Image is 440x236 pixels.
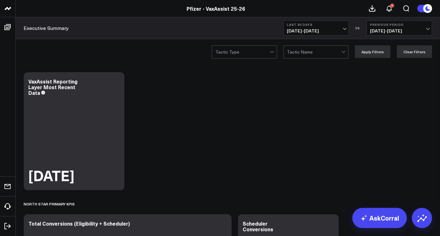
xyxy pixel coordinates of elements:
[287,28,345,33] span: [DATE] - [DATE]
[283,20,349,36] button: Last 30 Days[DATE]-[DATE]
[28,220,130,227] div: Total Conversions (Eligibility + Scheduler)
[390,3,394,8] div: 1
[24,197,75,211] div: North Star Primary KPIs
[352,26,363,30] div: VS
[370,23,429,26] b: Previous Period
[28,168,74,182] div: [DATE]
[287,23,345,26] b: Last 30 Days
[28,78,78,96] div: VaxAssist Reporting Layer Most Recent Data
[243,220,273,233] div: Scheduler Conversions
[355,45,391,58] button: Apply Filters
[370,28,429,33] span: [DATE] - [DATE]
[367,20,432,36] button: Previous Period[DATE]-[DATE]
[397,45,432,58] button: Clear Filters
[187,5,246,12] a: Pfizer - VaxAssist 25-26
[24,25,69,32] a: Executive Summary
[352,208,407,228] a: AskCorral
